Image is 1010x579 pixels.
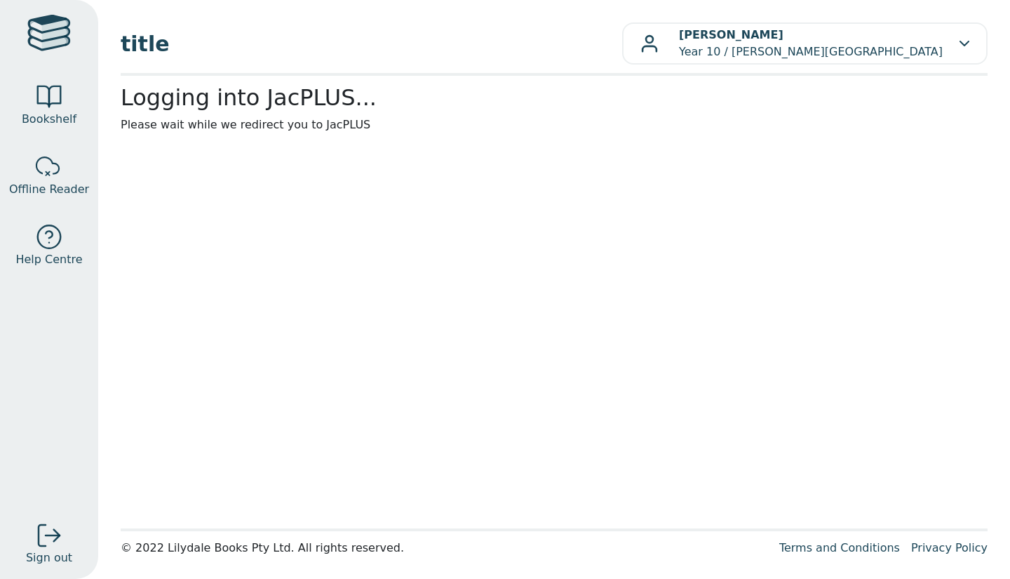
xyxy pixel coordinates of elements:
div: © 2022 Lilydale Books Pty Ltd. All rights reserved. [121,540,768,557]
h2: Logging into JacPLUS... [121,84,988,111]
span: Sign out [26,550,72,566]
span: Help Centre [15,251,82,268]
a: Terms and Conditions [779,541,900,554]
b: [PERSON_NAME] [679,28,783,41]
button: [PERSON_NAME]Year 10 / [PERSON_NAME][GEOGRAPHIC_DATA] [622,22,988,65]
a: Privacy Policy [911,541,988,554]
p: Please wait while we redirect you to JacPLUS [121,117,988,133]
span: title [121,28,622,60]
span: Bookshelf [22,111,76,128]
p: Year 10 / [PERSON_NAME][GEOGRAPHIC_DATA] [679,27,943,60]
span: Offline Reader [9,181,89,198]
